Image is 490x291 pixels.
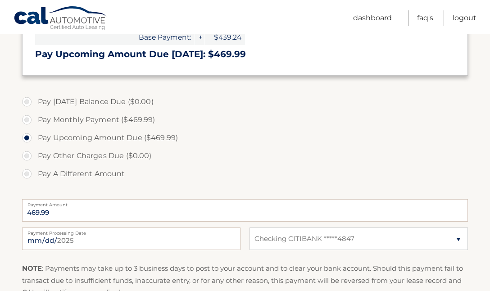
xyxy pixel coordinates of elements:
label: Pay [DATE] Balance Due ($0.00) [22,93,468,111]
strong: NOTE [22,264,42,273]
span: Base Payment: [35,29,195,45]
span: + [195,29,204,45]
label: Payment Amount [22,199,468,206]
a: FAQ's [417,10,433,26]
label: Pay Monthly Payment ($469.99) [22,111,468,129]
label: Pay Other Charges Due ($0.00) [22,147,468,165]
span: $439.24 [204,29,245,45]
h3: Pay Upcoming Amount Due [DATE]: $469.99 [35,49,455,60]
a: Logout [453,10,476,26]
a: Dashboard [353,10,392,26]
label: Pay Upcoming Amount Due ($469.99) [22,129,468,147]
a: Cal Automotive [14,6,108,32]
input: Payment Amount [22,199,468,222]
label: Payment Processing Date [22,227,240,235]
input: Payment Date [22,227,240,250]
label: Pay A Different Amount [22,165,468,183]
